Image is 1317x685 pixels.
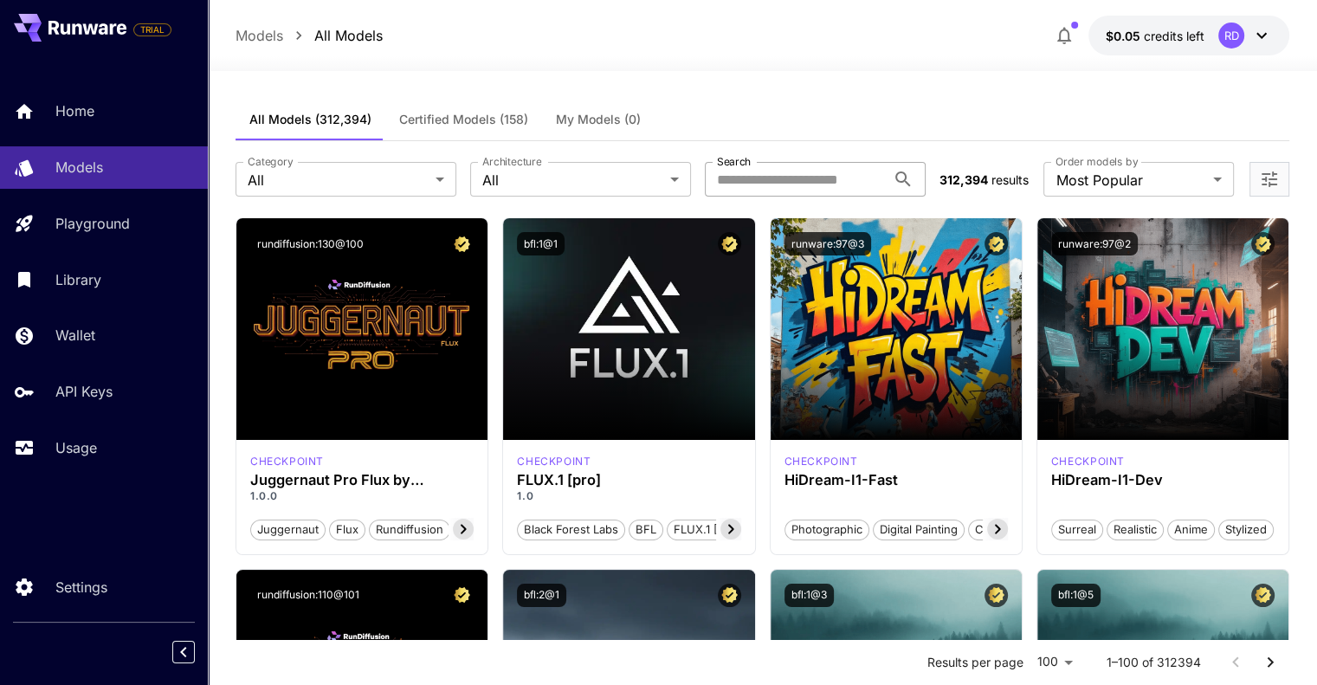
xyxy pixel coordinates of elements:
button: Certified Model – Vetted for best performance and includes a commercial license. [450,232,474,255]
p: checkpoint [1051,454,1125,469]
p: 1–100 of 312394 [1107,654,1201,671]
button: Photographic [784,518,869,540]
button: Digital Painting [873,518,965,540]
div: fluxpro [517,454,591,469]
span: Certified Models (158) [399,112,528,127]
button: rundiffusion:110@101 [250,584,366,607]
button: Open more filters [1259,169,1280,191]
span: Realistic [1107,521,1163,539]
div: 100 [1030,649,1079,675]
button: Certified Model – Vetted for best performance and includes a commercial license. [718,584,741,607]
p: checkpoint [250,454,324,469]
button: Certified Model – Vetted for best performance and includes a commercial license. [1251,584,1275,607]
div: HiDream Fast [784,454,858,469]
div: Collapse sidebar [185,637,208,668]
p: Usage [55,437,97,458]
span: All Models (312,394) [249,112,371,127]
button: bfl:1@3 [784,584,834,607]
span: Digital Painting [874,521,964,539]
span: Add your payment card to enable full platform functionality. [133,19,171,40]
p: Playground [55,213,130,234]
label: Order models by [1056,154,1138,169]
button: bfl:2@1 [517,584,566,607]
h3: HiDream-I1-Dev [1051,472,1275,488]
p: Home [55,100,94,121]
button: Stylized [1218,518,1274,540]
button: Realistic [1107,518,1164,540]
span: TRIAL [134,23,171,36]
button: flux [329,518,365,540]
button: Certified Model – Vetted for best performance and includes a commercial license. [985,232,1008,255]
span: All [248,170,429,191]
button: rundiffusion [369,518,450,540]
span: Surreal [1052,521,1102,539]
nav: breadcrumb [236,25,383,46]
span: Black Forest Labs [518,521,624,539]
span: Photographic [785,521,868,539]
button: Anime [1167,518,1215,540]
button: Certified Model – Vetted for best performance and includes a commercial license. [1251,232,1275,255]
span: FLUX.1 [pro] [668,521,746,539]
p: checkpoint [517,454,591,469]
button: $0.05RD [1088,16,1289,55]
p: Wallet [55,325,95,346]
p: checkpoint [784,454,858,469]
p: Models [55,157,103,178]
p: API Keys [55,381,113,402]
label: Category [248,154,294,169]
span: rundiffusion [370,521,449,539]
button: juggernaut [250,518,326,540]
button: FLUX.1 [pro] [667,518,747,540]
p: 1.0 [517,488,740,504]
p: Settings [55,577,107,598]
button: runware:97@3 [784,232,871,255]
a: All Models [314,25,383,46]
span: BFL [629,521,662,539]
button: bfl:1@1 [517,232,565,255]
div: RD [1218,23,1244,48]
button: Collapse sidebar [172,641,195,663]
button: BFL [629,518,663,540]
h3: HiDream-I1-Fast [784,472,1008,488]
button: Certified Model – Vetted for best performance and includes a commercial license. [718,232,741,255]
button: runware:97@2 [1051,232,1138,255]
p: 1.0.0 [250,488,474,504]
span: Most Popular [1056,170,1206,191]
p: Results per page [927,654,1023,671]
span: $0.05 [1106,29,1144,43]
label: Search [717,154,751,169]
h3: FLUX.1 [pro] [517,472,740,488]
span: 312,394 [939,172,988,187]
span: Stylized [1219,521,1273,539]
span: juggernaut [251,521,325,539]
button: Certified Model – Vetted for best performance and includes a commercial license. [985,584,1008,607]
div: $0.05 [1106,27,1204,45]
span: Cinematic [969,521,1034,539]
a: Models [236,25,283,46]
h3: Juggernaut Pro Flux by RunDiffusion [250,472,474,488]
div: HiDream Dev [1051,454,1125,469]
p: Library [55,269,101,290]
button: Certified Model – Vetted for best performance and includes a commercial license. [450,584,474,607]
span: results [991,172,1029,187]
button: Black Forest Labs [517,518,625,540]
button: rundiffusion:130@100 [250,232,371,255]
span: Anime [1168,521,1214,539]
span: flux [330,521,365,539]
span: All [482,170,663,191]
span: credits left [1144,29,1204,43]
button: bfl:1@5 [1051,584,1101,607]
div: FLUX.1 D [250,454,324,469]
button: Go to next page [1253,645,1288,680]
button: Surreal [1051,518,1103,540]
label: Architecture [482,154,541,169]
button: Cinematic [968,518,1035,540]
span: My Models (0) [556,112,641,127]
